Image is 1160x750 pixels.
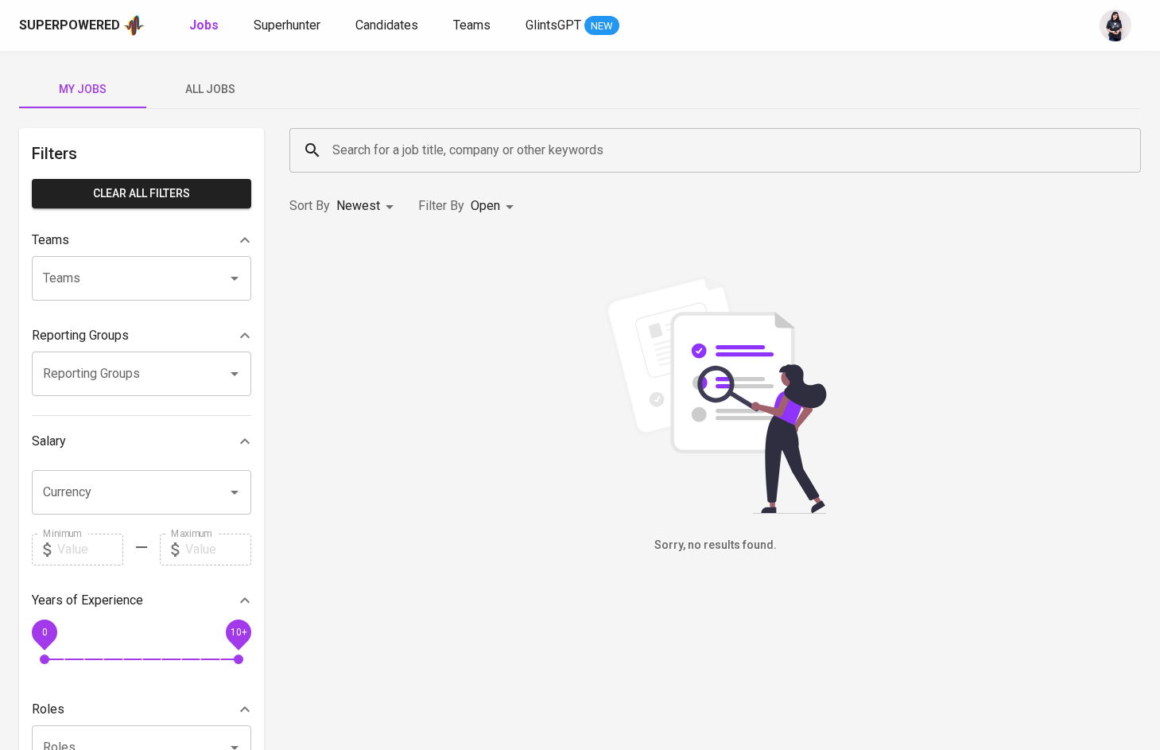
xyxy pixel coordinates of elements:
[418,196,464,216] p: Filter By
[19,17,120,35] div: Superpowered
[32,179,251,208] button: Clear All filters
[45,184,239,204] span: Clear All filters
[223,363,246,385] button: Open
[336,192,399,221] div: Newest
[289,537,1141,554] h6: Sorry, no results found.
[32,700,64,719] p: Roles
[189,16,222,36] a: Jobs
[453,16,494,36] a: Teams
[32,694,251,725] div: Roles
[453,17,491,33] span: Teams
[32,224,251,256] div: Teams
[32,141,251,166] h6: Filters
[123,14,145,37] img: app logo
[254,17,320,33] span: Superhunter
[32,432,66,451] p: Salary
[355,17,418,33] span: Candidates
[254,16,324,36] a: Superhunter
[223,267,246,290] button: Open
[471,192,519,221] div: Open
[289,196,330,216] p: Sort By
[32,326,129,345] p: Reporting Groups
[526,17,581,33] span: GlintsGPT
[584,18,619,34] span: NEW
[19,14,145,37] a: Superpoweredapp logo
[223,481,246,503] button: Open
[471,198,500,213] span: Open
[32,426,251,457] div: Salary
[57,534,123,565] input: Value
[230,626,246,637] span: 10+
[355,16,421,36] a: Candidates
[32,585,251,616] div: Years of Experience
[336,196,380,216] p: Newest
[185,534,251,565] input: Value
[1100,10,1131,41] img: monata@glints.com
[189,17,219,33] b: Jobs
[32,591,143,610] p: Years of Experience
[32,320,251,352] div: Reporting Groups
[29,80,137,99] span: My Jobs
[596,275,835,514] img: file_searching.svg
[32,231,69,250] p: Teams
[41,626,47,637] span: 0
[156,80,264,99] span: All Jobs
[526,16,619,36] a: GlintsGPT NEW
